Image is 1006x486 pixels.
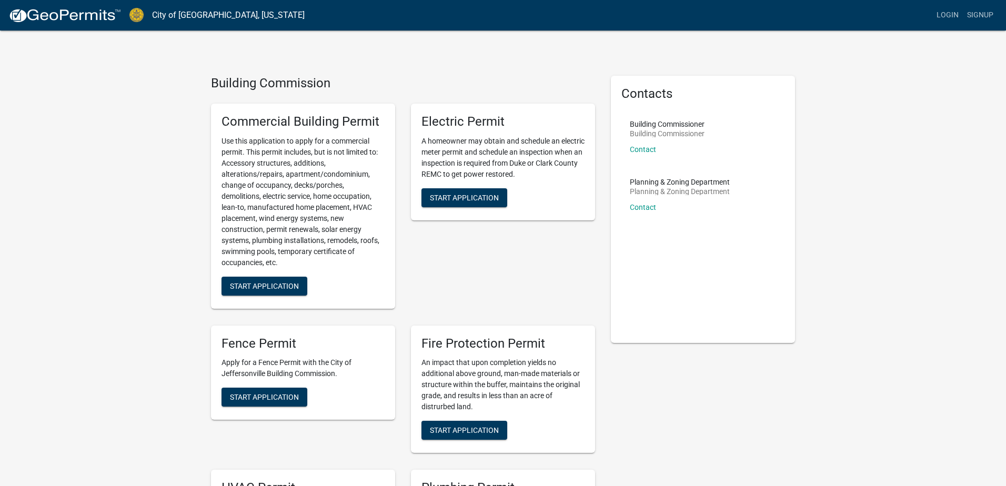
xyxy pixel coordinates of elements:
[222,136,385,268] p: Use this application to apply for a commercial permit. This permit includes, but is not limited t...
[421,357,585,412] p: An impact that upon completion yields no additional above ground, man-made materials or structure...
[621,86,784,102] h5: Contacts
[230,281,299,290] span: Start Application
[152,6,305,24] a: City of [GEOGRAPHIC_DATA], [US_STATE]
[421,136,585,180] p: A homeowner may obtain and schedule an electric meter permit and schedule an inspection when an i...
[211,76,595,91] h4: Building Commission
[222,388,307,407] button: Start Application
[222,336,385,351] h5: Fence Permit
[129,8,144,22] img: City of Jeffersonville, Indiana
[430,193,499,201] span: Start Application
[222,277,307,296] button: Start Application
[421,421,507,440] button: Start Application
[630,178,730,186] p: Planning & Zoning Department
[230,393,299,401] span: Start Application
[932,5,963,25] a: Login
[630,145,656,154] a: Contact
[430,426,499,434] span: Start Application
[421,114,585,129] h5: Electric Permit
[421,336,585,351] h5: Fire Protection Permit
[421,188,507,207] button: Start Application
[630,188,730,195] p: Planning & Zoning Department
[963,5,998,25] a: Signup
[222,114,385,129] h5: Commercial Building Permit
[630,203,656,211] a: Contact
[630,120,705,128] p: Building Commissioner
[222,357,385,379] p: Apply for a Fence Permit with the City of Jeffersonville Building Commission.
[630,130,705,137] p: Building Commissioner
